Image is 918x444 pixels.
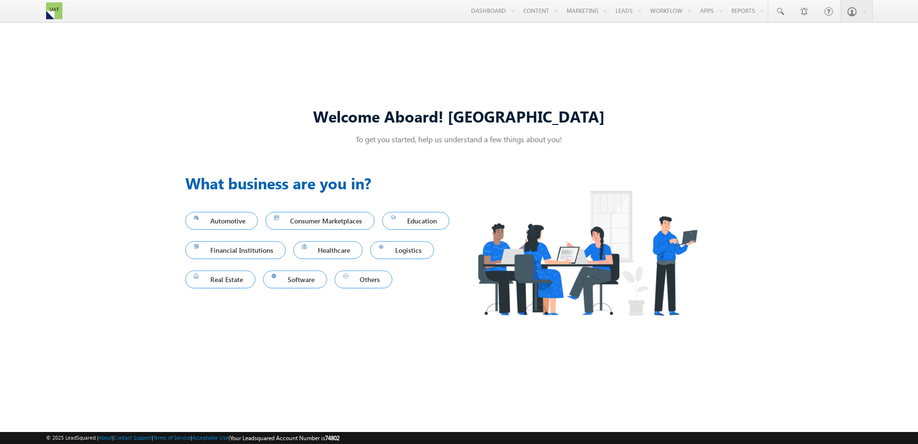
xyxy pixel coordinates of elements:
p: To get you started, help us understand a few things about you! [185,134,733,144]
span: Real Estate [194,273,247,286]
span: Automotive [194,214,249,227]
span: Education [391,214,441,227]
span: Your Leadsquared Account Number is [230,434,339,442]
a: Terms of Service [153,434,191,441]
span: Others [343,273,384,286]
h3: What business are you in? [185,172,459,195]
a: About [98,434,112,441]
span: © 2025 LeadSquared | | | | | [46,433,339,443]
span: 74802 [325,434,339,442]
a: Acceptable Use [192,434,229,441]
span: Consumer Marketplaces [274,214,366,227]
span: Logistics [379,244,425,257]
img: Custom Logo [46,2,62,19]
div: Welcome Aboard! [GEOGRAPHIC_DATA] [185,106,733,126]
a: Contact Support [114,434,152,441]
span: Software [272,273,319,286]
img: Industry.png [459,172,715,334]
span: Financial Institutions [194,244,277,257]
span: Healthcare [302,244,354,257]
